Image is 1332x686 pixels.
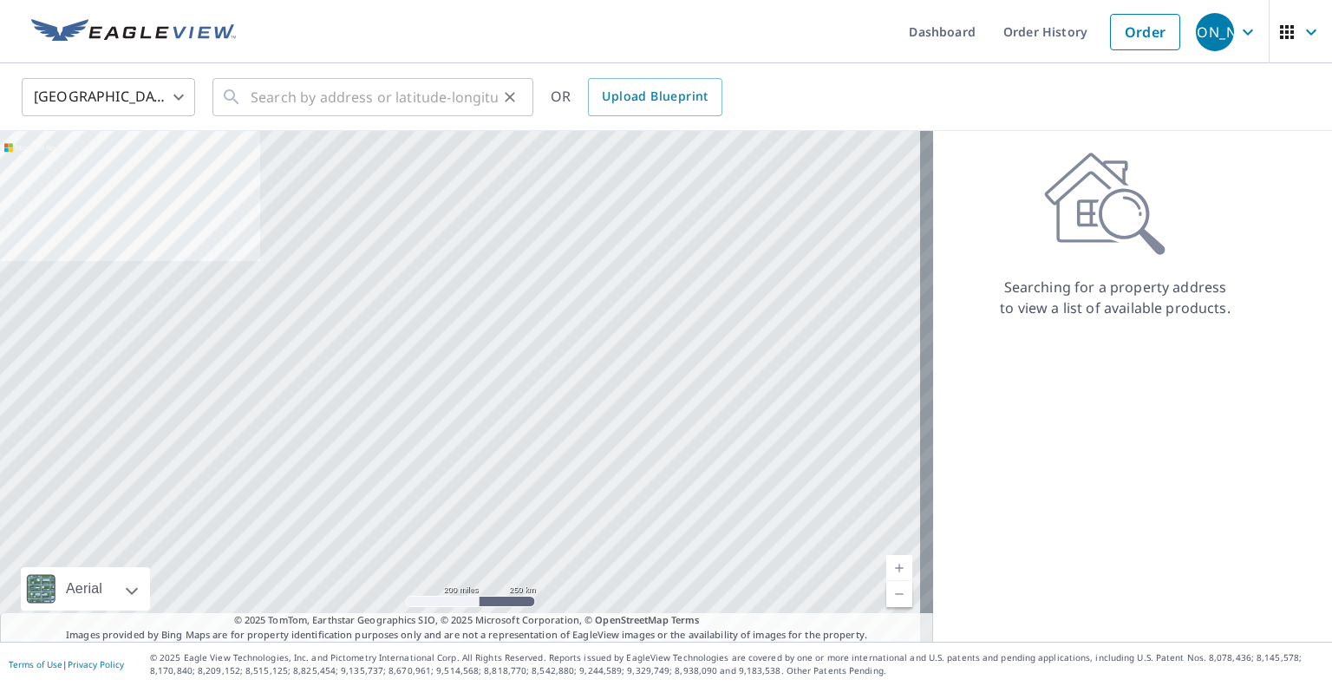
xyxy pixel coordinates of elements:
a: OpenStreetMap [595,613,668,626]
button: Clear [498,85,522,109]
p: | [9,659,124,670]
div: OR [551,78,722,116]
img: EV Logo [31,19,236,45]
a: Current Level 5, Zoom In [886,555,912,581]
span: © 2025 TomTom, Earthstar Geographics SIO, © 2025 Microsoft Corporation, © [234,613,700,628]
a: Privacy Policy [68,658,124,670]
div: [PERSON_NAME] [1196,13,1234,51]
p: © 2025 Eagle View Technologies, Inc. and Pictometry International Corp. All Rights Reserved. Repo... [150,651,1323,677]
a: Upload Blueprint [588,78,721,116]
div: Aerial [21,567,150,611]
a: Order [1110,14,1180,50]
a: Current Level 5, Zoom Out [886,581,912,607]
a: Terms of Use [9,658,62,670]
input: Search by address or latitude-longitude [251,73,498,121]
a: Terms [671,613,700,626]
div: Aerial [61,567,108,611]
div: [GEOGRAPHIC_DATA] [22,73,195,121]
p: Searching for a property address to view a list of available products. [999,277,1231,318]
span: Upload Blueprint [602,86,708,108]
